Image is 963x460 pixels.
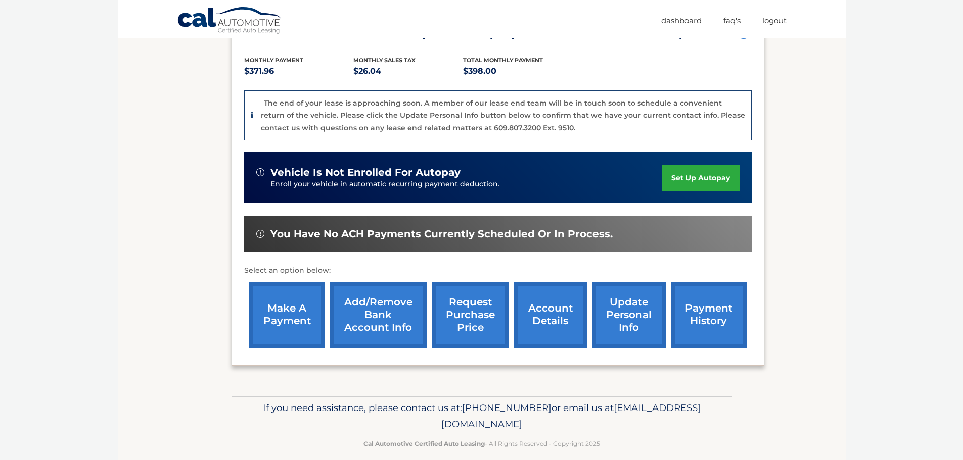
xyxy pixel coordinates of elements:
[363,440,485,447] strong: Cal Automotive Certified Auto Leasing
[592,282,666,348] a: update personal info
[256,168,264,176] img: alert-white.svg
[244,265,752,277] p: Select an option below:
[723,12,741,29] a: FAQ's
[330,282,427,348] a: Add/Remove bank account info
[256,230,264,238] img: alert-white.svg
[244,64,354,78] p: $371.96
[238,400,725,432] p: If you need assistance, please contact us at: or email us at
[463,57,543,64] span: Total Monthly Payment
[661,12,702,29] a: Dashboard
[762,12,787,29] a: Logout
[353,64,463,78] p: $26.04
[270,228,613,240] span: You have no ACH payments currently scheduled or in process.
[514,282,587,348] a: account details
[462,402,552,414] span: [PHONE_NUMBER]
[261,98,745,132] p: The end of your lease is approaching soon. A member of our lease end team will be in touch soon t...
[249,282,325,348] a: make a payment
[270,166,461,179] span: vehicle is not enrolled for autopay
[177,7,283,36] a: Cal Automotive
[662,165,739,191] a: set up autopay
[432,282,509,348] a: request purchase price
[244,57,303,64] span: Monthly Payment
[353,57,416,64] span: Monthly sales Tax
[463,64,573,78] p: $398.00
[270,179,663,190] p: Enroll your vehicle in automatic recurring payment deduction.
[671,282,747,348] a: payment history
[238,438,725,449] p: - All Rights Reserved - Copyright 2025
